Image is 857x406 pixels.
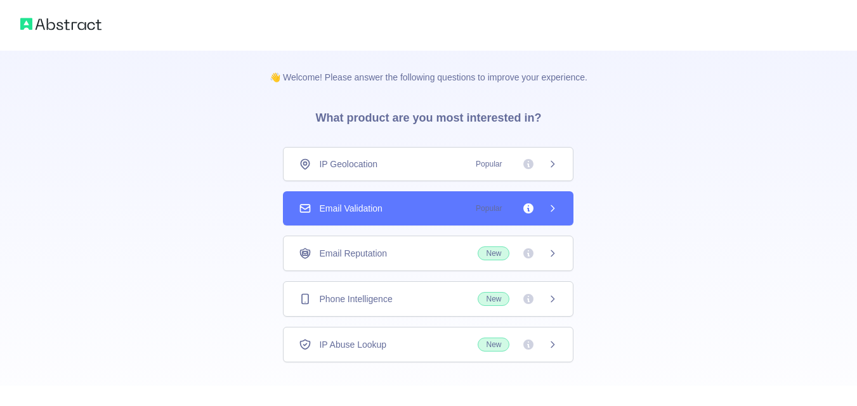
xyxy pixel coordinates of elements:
span: Email Reputation [319,247,387,260]
span: Popular [468,202,509,215]
img: Abstract logo [20,15,101,33]
h3: What product are you most interested in? [295,84,561,147]
span: New [478,338,509,352]
p: 👋 Welcome! Please answer the following questions to improve your experience. [249,51,608,84]
span: Popular [468,158,509,170]
span: Email Validation [319,202,382,215]
span: IP Geolocation [319,158,377,170]
span: New [478,292,509,306]
span: Phone Intelligence [319,293,392,305]
span: New [478,246,509,260]
span: IP Abuse Lookup [319,338,386,351]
